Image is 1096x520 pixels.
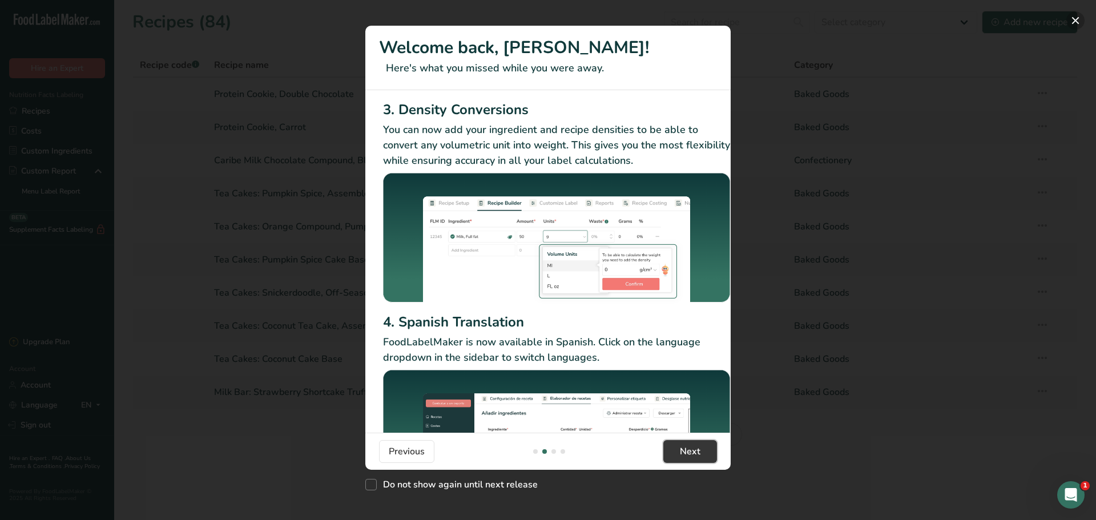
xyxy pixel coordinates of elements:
[379,61,717,76] p: Here's what you missed while you were away.
[383,334,730,365] p: FoodLabelMaker is now available in Spanish. Click on the language dropdown in the sidebar to swit...
[389,445,425,458] span: Previous
[383,99,730,120] h2: 3. Density Conversions
[379,35,717,61] h1: Welcome back, [PERSON_NAME]!
[383,173,730,308] img: Density Conversions
[663,440,717,463] button: Next
[680,445,700,458] span: Next
[1081,481,1090,490] span: 1
[383,122,730,168] p: You can now add your ingredient and recipe densities to be able to convert any volumetric unit in...
[383,370,730,499] img: Spanish Translation
[379,440,434,463] button: Previous
[383,312,730,332] h2: 4. Spanish Translation
[1057,481,1085,509] iframe: Intercom live chat
[377,479,538,490] span: Do not show again until next release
